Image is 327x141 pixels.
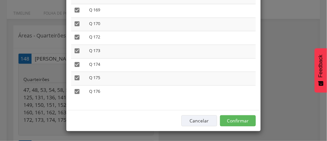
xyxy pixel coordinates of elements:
button: Feedback - Mostrar pesquisa [315,48,327,92]
td: Q 170 [86,18,256,31]
i:  [74,21,80,27]
button: Confirmar [220,115,256,126]
button: Cancelar [181,115,217,126]
td: Q 174 [86,58,256,72]
i:  [74,75,80,81]
td: Q 173 [86,45,256,59]
i:  [74,88,80,95]
span: Feedback [318,55,324,78]
i:  [74,61,80,68]
td: Q 172 [86,31,256,45]
td: Q 175 [86,72,256,86]
i:  [74,34,80,40]
td: Q 176 [86,85,256,99]
i:  [74,48,80,54]
i:  [74,7,80,13]
td: Q 169 [86,4,256,18]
